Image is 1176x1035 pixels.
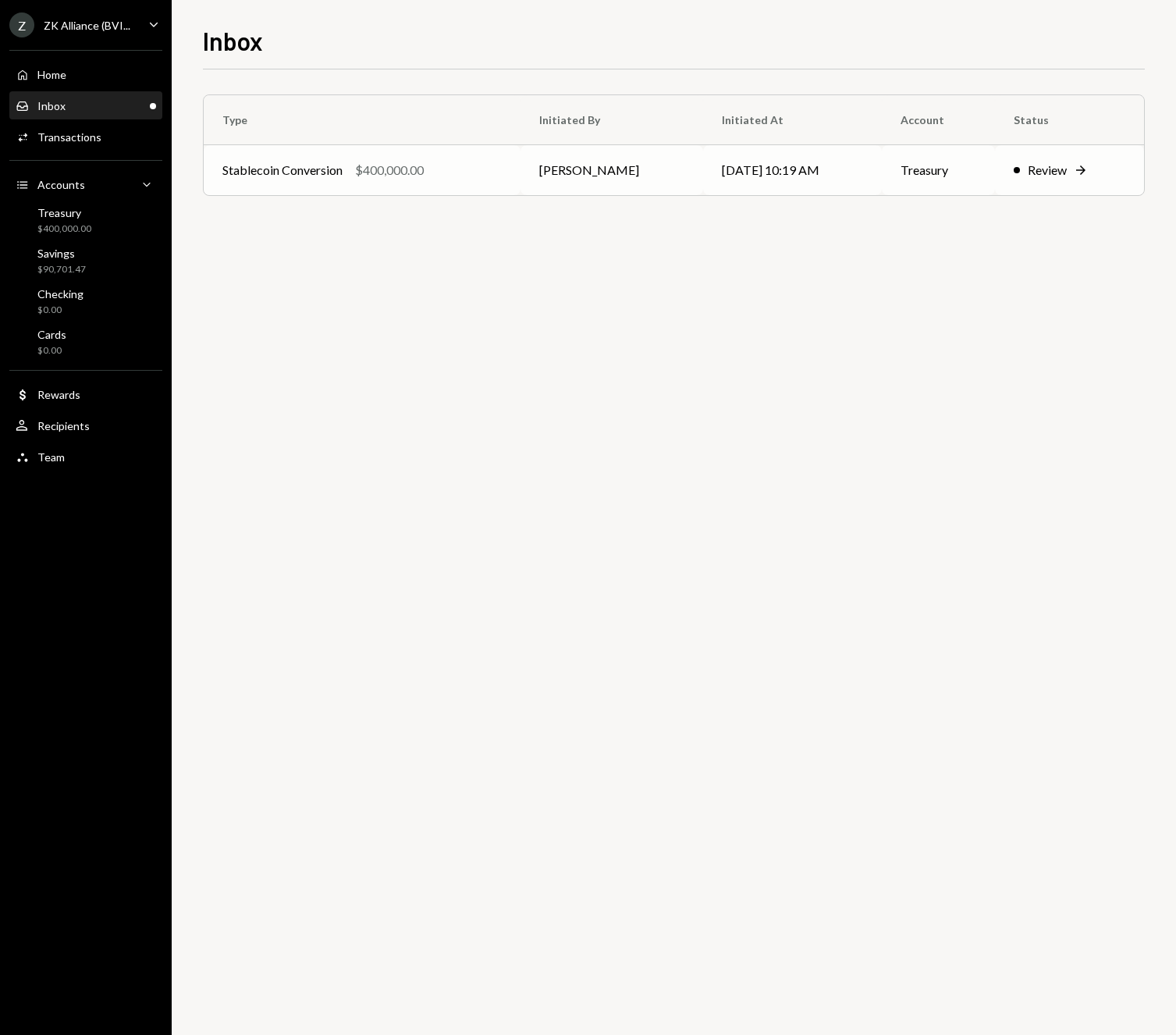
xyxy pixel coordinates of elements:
th: Account [882,95,995,145]
a: Home [9,60,162,88]
div: Transactions [37,130,101,144]
div: Cards [37,328,66,341]
div: $400,000.00 [37,222,91,236]
div: Accounts [37,178,85,191]
div: $0.00 [37,304,83,317]
div: Recipients [37,419,90,432]
th: Initiated By [520,95,703,145]
td: [DATE] 10:19 AM [703,145,883,195]
a: Treasury$400,000.00 [9,201,162,239]
th: Status [995,95,1144,145]
a: Inbox [9,91,162,119]
td: Treasury [882,145,995,195]
div: Z [9,12,34,37]
a: Checking$0.00 [9,283,162,320]
a: Cards$0.00 [9,323,162,361]
div: Savings [37,247,86,260]
td: [PERSON_NAME] [520,145,703,195]
a: Transactions [9,123,162,151]
div: $0.00 [37,344,66,357]
th: Type [204,95,520,145]
div: ZK Alliance (BVI... [44,19,130,32]
div: Home [37,68,66,81]
a: Recipients [9,411,162,439]
div: Review [1028,161,1067,180]
div: Stablecoin Conversion [222,161,343,180]
th: Initiated At [703,95,883,145]
div: Team [37,450,65,464]
div: Inbox [37,99,66,112]
a: Savings$90,701.47 [9,242,162,279]
div: $400,000.00 [355,161,424,180]
a: Team [9,443,162,471]
a: Accounts [9,170,162,198]
div: Checking [37,287,83,301]
div: Treasury [37,206,91,219]
div: Rewards [37,388,80,401]
h1: Inbox [203,25,263,56]
a: Rewards [9,380,162,408]
div: $90,701.47 [37,263,86,276]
